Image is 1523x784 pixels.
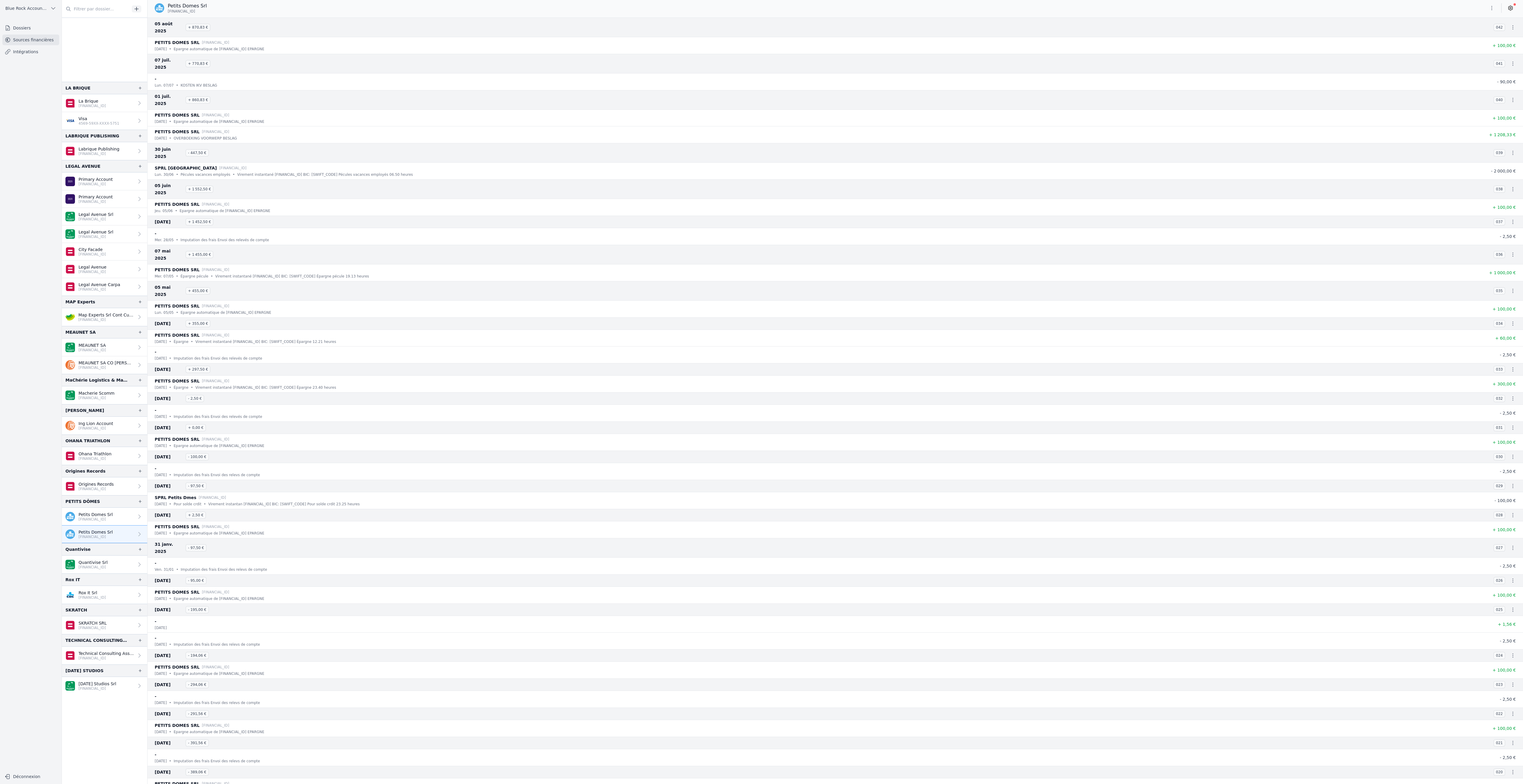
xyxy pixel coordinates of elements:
p: Epargne automatique de [FINANCIAL_ID] EPARGNE [174,530,264,536]
span: 041 [1494,60,1505,67]
span: + 0,00 € [186,424,206,431]
div: MaChérie Logistics & Management Services [65,377,128,384]
p: [FINANCIAL_ID] [79,517,113,522]
a: Legal Avenue Carpa [FINANCIAL_ID] [62,278,147,296]
p: Pécules vacances employés [181,172,230,178]
p: [FINANCIAL_ID] [79,426,113,431]
p: [DATE] [155,339,167,345]
p: - [155,618,156,625]
p: [FINANCIAL_ID] [79,365,134,370]
div: Quantivise [65,546,91,553]
p: Visa [79,116,119,122]
p: Rox It Srl [79,590,106,596]
a: SKRATCH SRL [FINANCIAL_ID] [62,616,147,634]
p: PETITS DOMES SRL [155,112,200,119]
span: 07 mai 2025 [155,247,183,262]
span: [DATE] [155,424,183,431]
div: • [169,355,171,361]
span: - 100,00 € [186,453,209,460]
p: Imputation des frais Envoi des relevs de compte [181,567,267,573]
span: 040 [1494,96,1505,104]
p: - [155,634,156,642]
p: Virement instantan [FINANCIAL_ID] BIC: [SWIFT_CODE] Pour solde crdit 23.25 heures [208,501,360,507]
span: 30 juin 2025 [155,146,183,160]
p: Imputation des frais Envoi des relevés de compte [174,355,262,361]
p: [DATE] [155,596,167,602]
div: • [169,596,171,602]
a: Technical Consulting Assoc [FINANCIAL_ID] [62,647,147,664]
p: Primary Account [79,176,113,182]
span: + 860,83 € [186,96,210,104]
div: SKRATCH [65,606,87,614]
a: Quantivise Srl [FINANCIAL_ID] [62,556,147,573]
p: [FINANCIAL_ID] [79,269,106,274]
p: - [155,230,156,237]
img: ing.png [65,360,75,370]
span: Blue Rock Accounting [5,5,48,11]
p: Virement instantané [FINANCIAL_ID] BIC: [SWIFT_CODE] Épargne pécule 19.13 heures [215,273,369,279]
a: Petits Domes Srl [FINANCIAL_ID] [62,526,147,543]
p: 4569-59XX-XXXX-5751 [79,121,119,126]
img: BNP_BE_BUSINESS_GEBABEBB.png [65,560,75,569]
span: 025 [1494,606,1505,613]
p: lun. 05/05 [155,310,174,316]
span: - 97,50 € [186,544,206,551]
span: 042 [1494,24,1505,31]
p: [FINANCIAL_ID] [202,436,229,442]
span: 07 juil. 2025 [155,57,183,71]
span: + 100,00 € [1492,116,1516,120]
div: • [191,385,193,391]
p: Map Experts Srl Cont Curent [79,312,134,318]
p: Ing Lion Account [79,421,113,427]
p: [FINANCIAL_ID] [79,182,113,186]
p: MEAUNET SA CO [PERSON_NAME] [79,360,134,366]
p: lun. 30/06 [155,172,174,178]
p: [DATE] [155,355,167,361]
span: 028 [1494,512,1505,519]
p: PETITS DOMES SRL [155,201,200,208]
img: visa.png [65,116,75,126]
span: [DATE] [155,606,183,613]
p: Epargne automatique de [FINANCIAL_ID] EPARGNE [174,596,264,602]
span: [DATE] [155,482,183,490]
span: 31 janv. 2025 [155,541,183,555]
p: [DATE] Studios Srl [79,681,116,687]
p: mer. 28/05 [155,237,174,243]
span: - 90,00 € [1497,79,1516,84]
p: Épargne pécule [181,273,209,279]
p: Imputation des frais Envoi des relevs de compte [174,472,260,478]
p: PETITS DOMES SRL [155,332,200,339]
img: belfius.png [65,247,75,256]
a: MEAUNET SA CO [PERSON_NAME] [FINANCIAL_ID] [62,356,147,374]
p: Epargne automatique de [FINANCIAL_ID] EPARGNE [180,208,270,214]
span: + 870,83 € [186,24,210,31]
p: Petits Domes Srl [168,2,207,10]
p: [FINANCIAL_ID] [202,303,229,309]
a: Legal Avenue Srl [FINANCIAL_ID] [62,225,147,243]
div: • [169,642,171,647]
p: PETITS DOMES SRL [155,39,200,46]
p: [FINANCIAL_ID] [79,565,108,570]
img: belfius.png [65,146,75,156]
p: Legal Avenue Carpa [79,282,120,288]
p: - [155,348,156,355]
p: [DATE] [155,135,167,141]
span: + 100,00 € [1492,307,1516,311]
p: La Brique [79,98,106,104]
p: [FINANCIAL_ID] [79,686,116,691]
p: Legal Avenue Srl [79,211,113,217]
span: - 2,50 € [1500,469,1516,474]
p: SPRL [GEOGRAPHIC_DATA] [155,164,217,172]
div: • [233,172,235,178]
a: La Brique [FINANCIAL_ID] [62,94,147,112]
p: [FINANCIAL_ID] [199,495,226,501]
span: 05 juin 2025 [155,182,183,196]
p: Origines Records [79,481,114,487]
p: SKRATCH SRL [79,620,107,626]
span: - 2,50 € [1500,411,1516,415]
a: Petits Domes Srl [FINANCIAL_ID] [62,508,147,526]
img: BNP_BE_BUSINESS_GEBABEBB.png [65,681,75,691]
img: kbc.png [155,3,164,13]
span: - 447,50 € [186,149,209,156]
span: 027 [1494,544,1505,551]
